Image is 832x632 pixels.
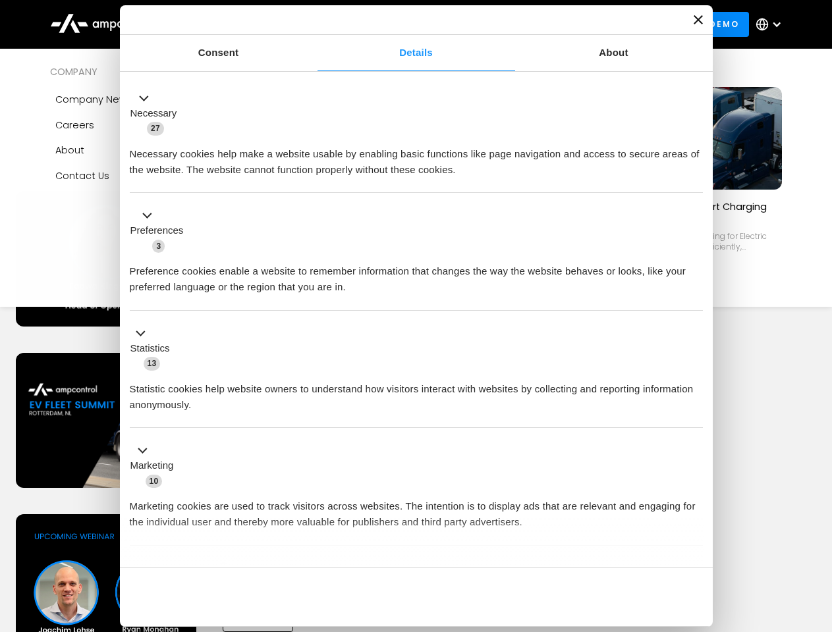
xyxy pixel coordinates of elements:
a: Contact Us [50,163,213,188]
div: Necessary cookies help make a website usable by enabling basic functions like page navigation and... [130,136,703,178]
button: Preferences (3) [130,208,192,254]
span: 2 [217,562,230,575]
a: Details [318,35,515,71]
label: Marketing [130,458,174,473]
button: Necessary (27) [130,90,185,136]
div: About [55,143,84,157]
div: Preference cookies enable a website to remember information that changes the way the website beha... [130,253,703,295]
span: 10 [146,475,163,488]
div: Marketing cookies are used to track visitors across websites. The intention is to display ads tha... [130,488,703,530]
button: Okay [513,578,702,616]
button: Statistics (13) [130,325,178,371]
button: Close banner [694,15,703,24]
div: Company news [55,92,132,107]
label: Necessary [130,106,177,121]
label: Statistics [130,341,170,356]
div: Contact Us [55,169,109,183]
a: About [50,138,213,163]
button: Marketing (10) [130,443,182,489]
span: 3 [152,240,165,253]
div: Statistic cookies help website owners to understand how visitors interact with websites by collec... [130,371,703,413]
div: COMPANY [50,65,213,79]
a: Company news [50,87,213,112]
span: 27 [147,122,164,135]
label: Preferences [130,223,184,238]
a: Careers [50,113,213,138]
a: About [515,35,713,71]
button: Unclassified (2) [130,560,238,577]
a: Consent [120,35,318,71]
span: 13 [144,357,161,370]
div: Careers [55,118,94,132]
